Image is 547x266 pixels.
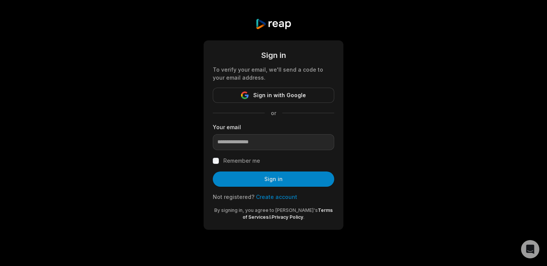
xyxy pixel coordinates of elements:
label: Your email [213,123,334,131]
button: Sign in [213,171,334,187]
span: . [303,214,304,220]
span: By signing in, you agree to [PERSON_NAME]'s [214,207,318,213]
div: Open Intercom Messenger [521,240,539,258]
a: Create account [256,194,297,200]
span: & [269,214,272,220]
div: To verify your email, we'll send a code to your email address. [213,66,334,82]
span: Not registered? [213,194,254,200]
img: reap [255,18,291,30]
div: Sign in [213,50,334,61]
a: Terms of Services [243,207,333,220]
span: or [265,109,282,117]
label: Remember me [223,156,260,165]
a: Privacy Policy [272,214,303,220]
span: Sign in with Google [253,91,306,100]
button: Sign in with Google [213,88,334,103]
